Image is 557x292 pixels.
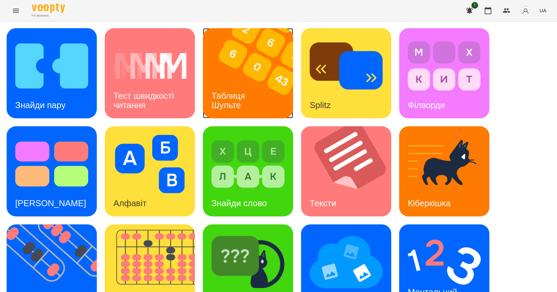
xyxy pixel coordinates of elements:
img: Мнемотехніка [310,233,383,291]
img: Таблиця Шульте [203,28,301,118]
img: Тест Струпа [15,135,88,193]
img: Voopty Logo [32,3,65,13]
img: Кіберкішка [408,135,481,193]
span: UA [539,7,546,14]
h3: Знайди пару [15,100,66,110]
img: Знайди слово [212,135,284,193]
h3: [PERSON_NAME] [15,198,86,208]
img: Тест швидкості читання [113,37,186,95]
h3: Філворди [408,100,445,110]
a: АлфавітАлфавіт [105,126,195,216]
img: Алфавіт [113,135,186,193]
a: Таблиця ШультеТаблиця Шульте [203,28,293,118]
h3: Знайди слово [212,198,267,208]
a: Знайди паруЗнайди пару [7,28,97,118]
h3: Splitz [310,100,331,110]
a: Тест Струпа[PERSON_NAME] [7,126,97,216]
img: Ментальний рахунок [408,233,481,291]
a: Знайди словоЗнайди слово [203,126,293,216]
img: avatar_s.png [521,6,530,15]
img: Splitz [310,37,383,95]
h3: Тексти [310,198,336,208]
img: Знайди Кіберкішку [212,233,284,291]
h3: Тест швидкості читання [113,91,176,110]
a: SplitzSplitz [301,28,391,118]
a: ФілвордиФілворди [399,28,489,118]
a: ТекстиТексти [301,126,391,216]
h3: Алфавіт [113,198,147,208]
h3: Кіберкішка [408,198,451,208]
h3: Таблиця Шульте [212,91,248,110]
a: КіберкішкаКіберкішка [399,126,489,216]
a: Тест швидкості читанняТест швидкості читання [105,28,195,118]
img: Філворди [408,37,481,95]
img: Тексти [301,126,400,216]
span: For Business [32,14,65,18]
span: 1 [471,2,478,9]
button: Menu [8,3,24,19]
img: Знайди пару [15,37,88,95]
button: UA [537,4,549,17]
